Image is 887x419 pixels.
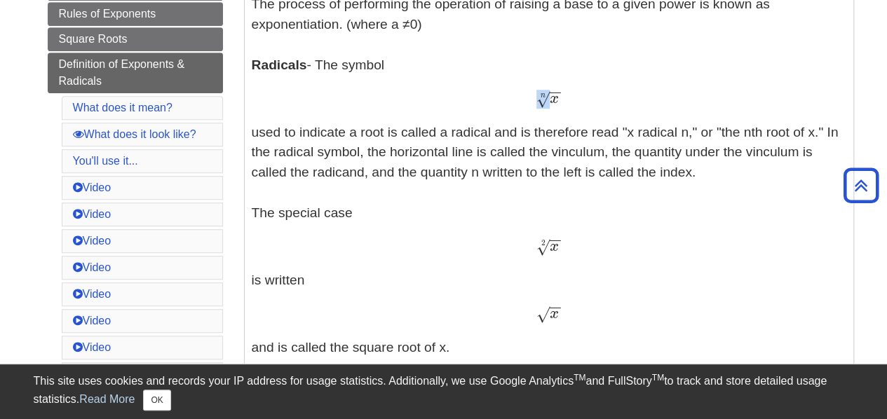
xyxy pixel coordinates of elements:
[73,261,111,273] a: Video
[73,341,111,353] a: Video
[48,2,223,26] a: Rules of Exponents
[536,305,550,324] span: √
[652,373,664,383] sup: TM
[73,235,111,247] a: Video
[73,128,196,140] a: What does it look like?
[34,373,854,411] div: This site uses cookies and records your IP address for usage statistics. Additionally, we use Goo...
[550,91,559,107] span: x
[48,27,223,51] a: Square Roots
[73,288,111,300] a: Video
[48,53,223,93] a: Definition of Exponents & Radicals
[73,208,111,220] a: Video
[839,176,883,195] a: Back to Top
[79,393,135,405] a: Read More
[73,315,111,327] a: Video
[73,155,138,167] a: You'll use it...
[143,390,170,411] button: Close
[536,90,550,109] span: √
[252,57,307,72] b: Radicals
[541,238,546,247] span: 2
[574,373,585,383] sup: TM
[536,238,550,256] span: √
[550,239,559,254] span: x
[541,92,546,99] span: n
[550,306,559,322] span: x
[73,102,172,114] a: What does it mean?
[73,181,111,193] a: Video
